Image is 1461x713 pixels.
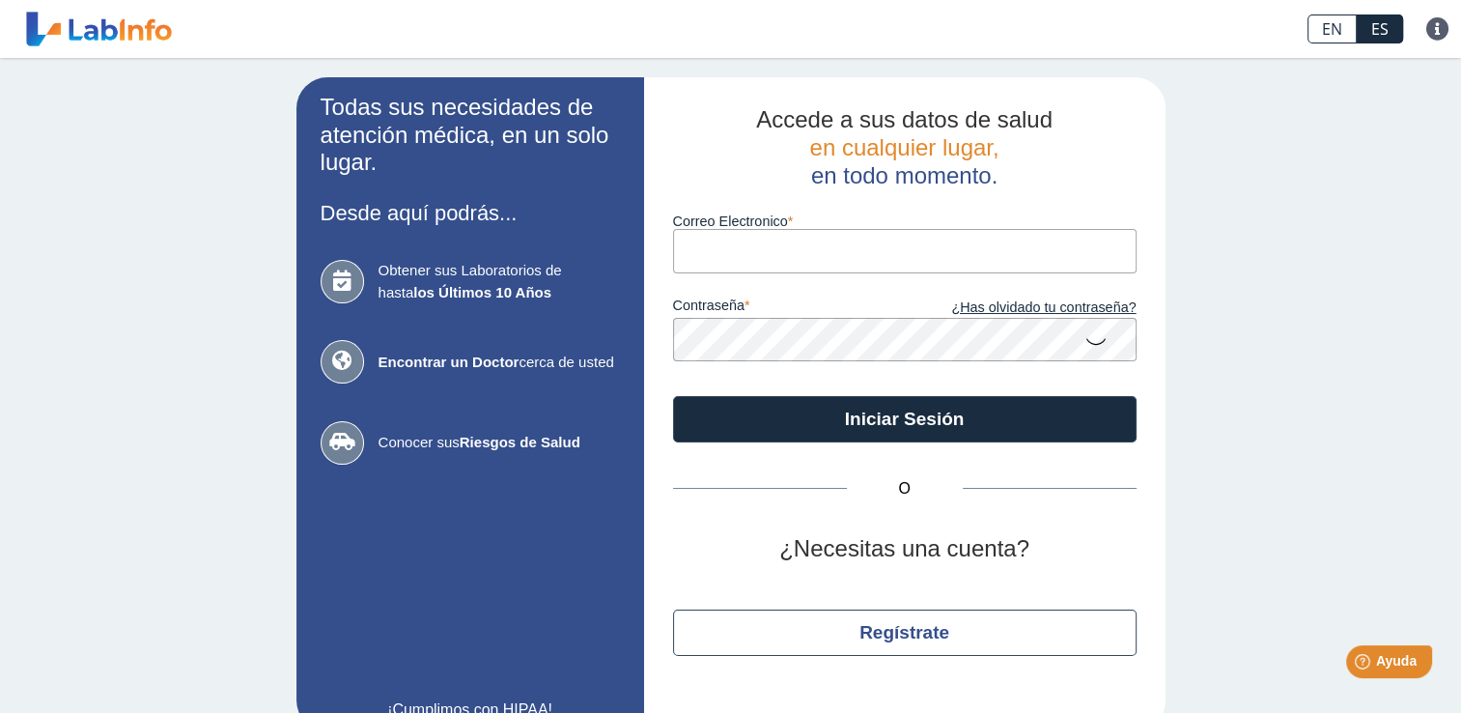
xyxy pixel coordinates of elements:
span: en cualquier lugar, [809,134,998,160]
span: en todo momento. [811,162,997,188]
b: Encontrar un Doctor [379,354,520,370]
button: Regístrate [673,610,1137,656]
span: cerca de usted [379,352,620,374]
b: Riesgos de Salud [460,434,580,450]
iframe: Help widget launcher [1289,638,1440,692]
a: EN [1307,14,1357,43]
b: los Últimos 10 Años [413,284,551,300]
span: Conocer sus [379,432,620,454]
span: Accede a sus datos de salud [756,106,1053,132]
h2: Todas sus necesidades de atención médica, en un solo lugar. [321,94,620,177]
span: Obtener sus Laboratorios de hasta [379,260,620,303]
label: Correo Electronico [673,214,1137,229]
h2: ¿Necesitas una cuenta? [673,535,1137,563]
a: ES [1357,14,1403,43]
button: Iniciar Sesión [673,396,1137,442]
span: O [847,477,963,500]
a: ¿Has olvidado tu contraseña? [905,298,1137,319]
label: contraseña [673,298,905,319]
h3: Desde aquí podrás... [321,201,620,225]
